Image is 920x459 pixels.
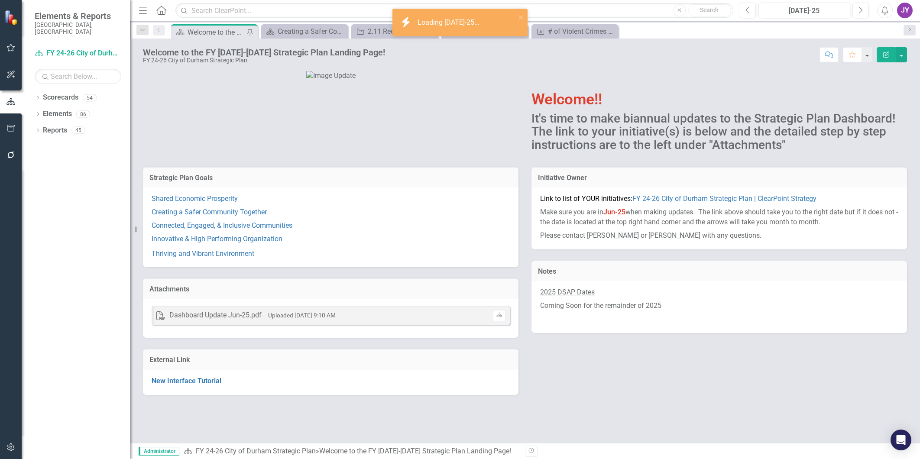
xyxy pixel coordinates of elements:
[540,194,816,203] span: Link to list of YOUR initiatives:
[531,112,907,152] h2: It's time to make biannual updates to the Strategic Plan Dashboard! The link to your initiative(s...
[149,174,512,182] h3: Strategic Plan Goals
[152,221,292,229] a: Connected, Engaged, & Inclusive Communities
[540,229,898,241] p: Please contact [PERSON_NAME] or [PERSON_NAME] with any questions.
[43,93,78,103] a: Scorecards
[540,299,898,313] p: Coming Soon for the remainder of 2025
[83,94,97,101] div: 54
[263,26,346,37] a: Creating a Safer Community Together
[196,447,316,455] a: FY 24-26 City of Durham Strategic Plan
[319,447,511,455] div: Welcome to the FY [DATE]-[DATE] Strategic Plan Landing Page!
[184,446,518,456] div: »
[188,27,245,38] div: Welcome to the FY [DATE]-[DATE] Strategic Plan Landing Page!
[152,208,267,216] a: Creating a Safer Community Together
[43,126,67,136] a: Reports
[700,6,719,13] span: Search
[538,174,901,182] h3: Initiative Owner
[891,430,911,450] div: Open Intercom Messenger
[35,69,121,84] input: Search Below...
[353,26,436,37] a: 2.11 Reduce public safety interactions with and improve outcomes for familiar neighbors
[152,249,254,258] a: Thriving and Vibrant Environment
[518,12,524,22] button: close
[897,3,913,18] button: JY
[169,310,262,320] div: Dashboard Update Jun-25.pdf
[268,312,336,319] small: Uploaded [DATE] 9:10 AM
[35,48,121,58] a: FY 24-26 City of Durham Strategic Plan
[688,4,731,16] button: Search
[632,194,816,203] a: FY 24-26 City of Durham Strategic Plan | ClearPoint Strategy
[548,26,616,37] div: # of Violent Crimes per 100,000
[368,26,436,37] div: 2.11 Reduce public safety interactions with and improve outcomes for familiar neighbors
[76,110,90,118] div: 86
[143,57,385,64] div: FY 24-26 City of Durham Strategic Plan
[418,18,482,28] div: Loading [DATE]-25...
[152,377,221,385] a: New Interface Tutorial
[143,48,385,57] div: Welcome to the FY [DATE]-[DATE] Strategic Plan Landing Page!
[761,6,847,16] div: [DATE]-25
[43,109,72,119] a: Elements
[152,194,238,203] a: Shared Economic Prosperity
[71,127,85,134] div: 45
[540,206,898,229] p: Make sure you are in when making updates. The link above should take you to the right date but if...
[35,11,121,21] span: Elements & Reports
[149,356,512,364] h3: External Link
[538,268,901,275] h3: Notes
[152,235,282,243] a: Innovative & High Performing Organization
[758,3,850,18] button: [DATE]-25
[175,3,733,18] input: Search ClearPoint...
[534,26,616,37] a: # of Violent Crimes per 100,000
[531,91,602,108] span: Welcome!!
[149,285,512,293] h3: Attachments
[4,10,19,25] img: ClearPoint Strategy
[603,208,625,216] strong: Jun-25
[540,288,595,296] u: 2025 DSAP Dates
[278,26,346,37] div: Creating a Safer Community Together
[139,447,179,456] span: Administrator
[306,71,356,81] img: Image Update
[35,21,121,36] small: [GEOGRAPHIC_DATA], [GEOGRAPHIC_DATA]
